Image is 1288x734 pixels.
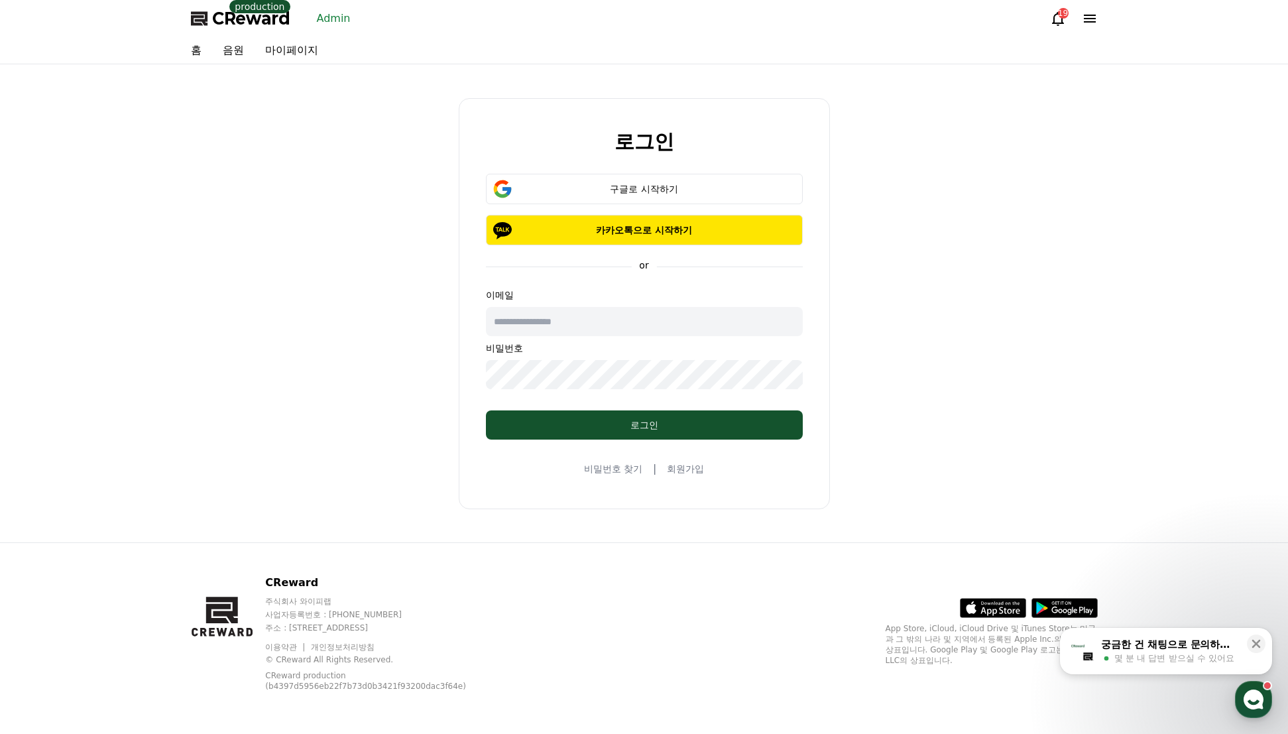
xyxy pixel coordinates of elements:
[886,623,1098,666] p: App Store, iCloud, iCloud Drive 및 iTunes Store는 미국과 그 밖의 나라 및 지역에서 등록된 Apple Inc.의 서비스 상표입니다. Goo...
[505,223,784,237] p: 카카오톡으로 시작하기
[512,418,776,432] div: 로그인
[631,259,656,272] p: or
[486,288,803,302] p: 이메일
[265,596,498,607] p: 주식회사 와이피랩
[486,410,803,440] button: 로그인
[180,37,212,64] a: 홈
[265,575,498,591] p: CReward
[191,8,290,29] a: CReward
[311,642,375,652] a: 개인정보처리방침
[265,654,498,665] p: © CReward All Rights Reserved.
[584,462,642,475] a: 비밀번호 찾기
[667,462,704,475] a: 회원가입
[486,341,803,355] p: 비밀번호
[653,461,656,477] span: |
[615,131,674,153] h2: 로그인
[265,623,498,633] p: 주소 : [STREET_ADDRESS]
[265,609,498,620] p: 사업자등록번호 : [PHONE_NUMBER]
[212,37,255,64] a: 음원
[255,37,329,64] a: 마이페이지
[1058,8,1069,19] div: 19
[265,670,477,692] p: CReward production (b4397d5956eb22f7b73d0b3421f93200dac3f64e)
[212,8,290,29] span: CReward
[505,182,784,196] div: 구글로 시작하기
[486,174,803,204] button: 구글로 시작하기
[486,215,803,245] button: 카카오톡으로 시작하기
[265,642,307,652] a: 이용약관
[312,8,356,29] a: Admin
[1050,11,1066,27] a: 19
